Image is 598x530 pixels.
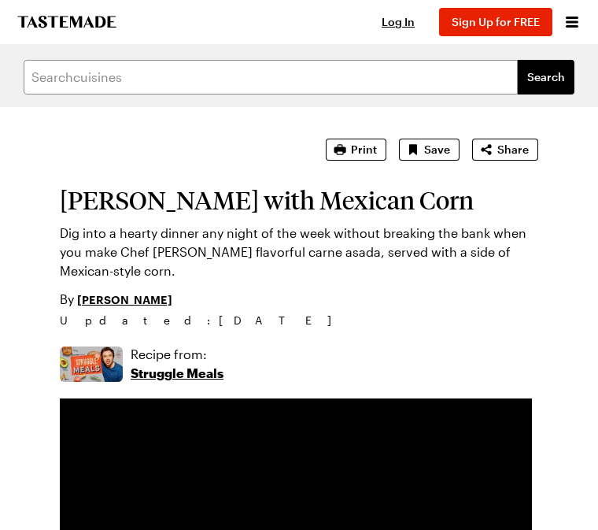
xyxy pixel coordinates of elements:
span: Share [497,142,529,158]
span: Log In [382,15,415,28]
button: Share [472,139,538,161]
button: Sign Up for FREE [439,8,552,36]
p: Dig into a hearty dinner any night of the week without breaking the bank when you make Chef [PERS... [60,224,538,280]
button: Print [326,139,386,161]
span: Search [527,69,565,85]
span: Sign Up for FREE [452,15,540,28]
span: Save [424,142,450,158]
p: Recipe from: [131,345,223,364]
a: Recipe from:Struggle Meals [131,345,223,383]
p: Struggle Meals [131,364,223,383]
p: By [60,290,172,309]
a: To Tastemade Home Page [16,16,118,28]
h1: [PERSON_NAME] with Mexican Corn [60,186,538,214]
span: Updated : [DATE] [60,312,347,329]
button: filters [518,60,574,95]
button: Open menu [562,12,582,32]
button: Log In [367,14,430,30]
img: Show where recipe is used [60,347,123,382]
button: Save recipe [399,139,460,161]
a: [PERSON_NAME] [77,291,172,308]
span: Print [351,142,377,158]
